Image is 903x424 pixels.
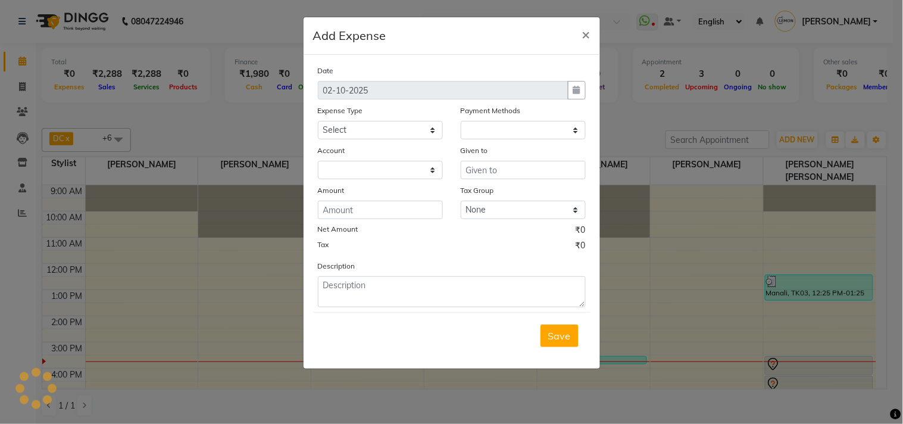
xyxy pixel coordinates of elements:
[318,239,329,250] label: Tax
[540,325,579,347] button: Save
[318,201,443,219] input: Amount
[318,105,363,116] label: Expense Type
[573,17,600,51] button: Close
[318,224,358,235] label: Net Amount
[461,161,586,179] input: Given to
[318,185,345,196] label: Amount
[313,27,386,45] h5: Add Expense
[461,145,488,156] label: Given to
[576,224,586,239] span: ₹0
[576,239,586,255] span: ₹0
[548,330,571,342] span: Save
[318,261,355,272] label: Description
[461,105,521,116] label: Payment Methods
[582,25,590,43] span: ×
[318,145,345,156] label: Account
[318,66,334,76] label: Date
[461,185,494,196] label: Tax Group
